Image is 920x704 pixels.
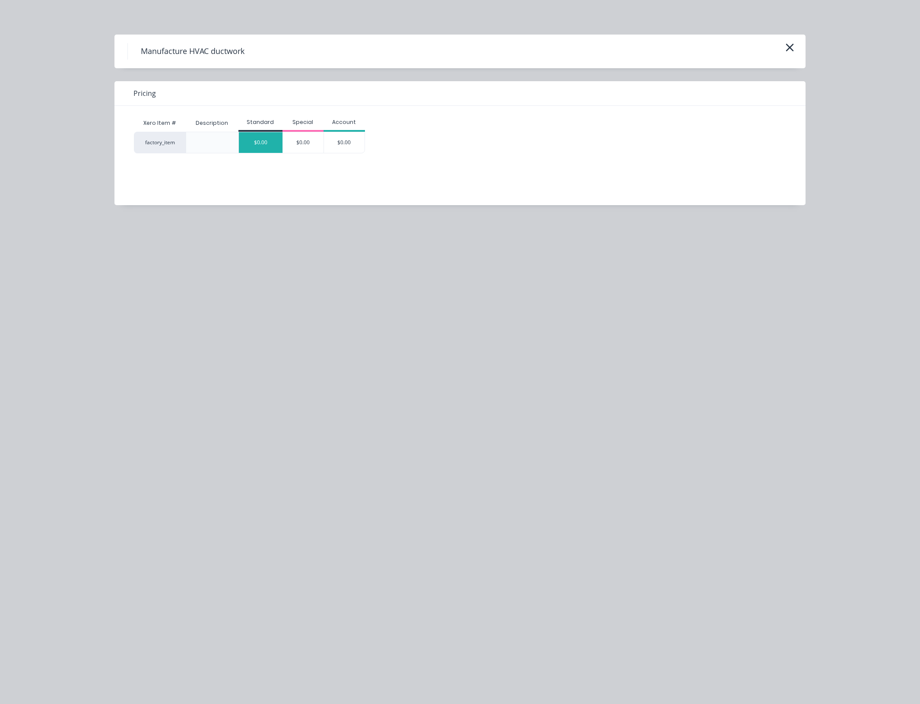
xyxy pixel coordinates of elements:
div: $0.00 [324,132,365,153]
div: Account [324,118,365,126]
span: Pricing [133,88,156,98]
div: Xero Item # [134,114,186,132]
h4: Manufacture HVAC ductwork [127,43,257,60]
div: $0.00 [283,132,324,153]
div: $0.00 [239,132,282,153]
div: factory_item [134,132,186,153]
div: Standard [238,118,282,126]
div: Special [282,118,324,126]
div: Description [189,112,235,134]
